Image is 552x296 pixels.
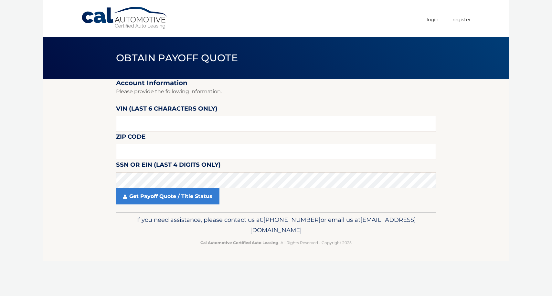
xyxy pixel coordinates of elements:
[263,216,321,223] span: [PHONE_NUMBER]
[116,79,436,87] h2: Account Information
[200,240,278,245] strong: Cal Automotive Certified Auto Leasing
[116,104,218,116] label: VIN (last 6 characters only)
[116,87,436,96] p: Please provide the following information.
[120,215,432,235] p: If you need assistance, please contact us at: or email us at
[120,239,432,246] p: - All Rights Reserved - Copyright 2025
[427,14,439,25] a: Login
[116,52,238,64] span: Obtain Payoff Quote
[116,188,219,204] a: Get Payoff Quote / Title Status
[116,132,145,144] label: Zip Code
[452,14,471,25] a: Register
[81,6,168,29] a: Cal Automotive
[116,160,221,172] label: SSN or EIN (last 4 digits only)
